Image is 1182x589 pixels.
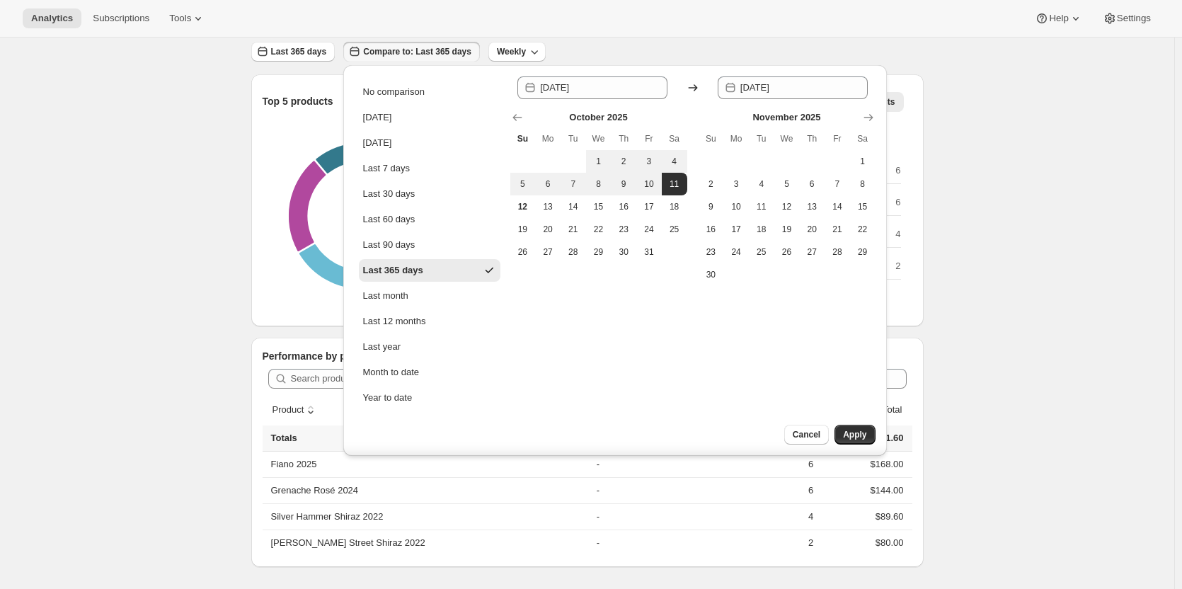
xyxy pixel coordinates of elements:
button: Thursday October 2 2025 [611,150,636,173]
div: No comparison [363,85,425,99]
th: Monday [535,127,561,150]
th: Friday [636,127,662,150]
th: Grenache Rosé 2024 [263,477,592,503]
span: Help [1049,13,1068,24]
th: Wednesday [774,127,800,150]
span: 2 [616,156,631,167]
span: 17 [729,224,743,235]
span: 30 [616,246,631,258]
button: Friday November 21 2025 [825,218,850,241]
button: Sunday November 2 2025 [699,173,724,195]
span: Tu [566,133,580,144]
span: Su [516,133,530,144]
td: - [592,477,694,503]
span: 19 [780,224,794,235]
button: Sunday October 5 2025 [510,173,536,195]
button: Tuesday November 11 2025 [749,195,774,218]
button: Monday October 13 2025 [535,195,561,218]
div: Last 365 days [363,263,423,278]
button: sort ascending byProduct [270,396,321,423]
th: Friday [825,127,850,150]
span: Settings [1117,13,1151,24]
span: 25 [667,224,682,235]
span: We [780,133,794,144]
button: Last 365 days [359,259,500,282]
span: 5 [516,178,530,190]
th: Thursday [799,127,825,150]
th: Saturday [662,127,687,150]
button: Thursday November 6 2025 [799,173,825,195]
span: 1 [592,156,606,167]
div: Month to date [363,365,420,379]
span: Fr [642,133,656,144]
button: Cancel [784,425,829,445]
span: Th [805,133,819,144]
span: 28 [830,246,844,258]
button: Wednesday November 19 2025 [774,218,800,241]
span: 17 [642,201,656,212]
button: Wednesday October 22 2025 [586,218,612,241]
th: Sunday [510,127,536,150]
span: 27 [805,246,819,258]
button: Monday November 17 2025 [723,218,749,241]
td: - [592,503,694,530]
button: Sunday October 19 2025 [510,218,536,241]
button: Tuesday October 28 2025 [561,241,586,263]
button: Tuesday November 18 2025 [749,218,774,241]
button: Saturday October 4 2025 [662,150,687,173]
th: Saturday [850,127,876,150]
button: Sunday October 26 2025 [510,241,536,263]
span: 7 [566,178,580,190]
span: 8 [592,178,606,190]
span: 18 [754,224,769,235]
button: Sunday November 23 2025 [699,241,724,263]
div: Year to date [363,391,413,405]
p: 2 [895,259,900,273]
button: Friday November 28 2025 [825,241,850,263]
div: Last 90 days [363,238,415,252]
span: 13 [541,201,555,212]
div: Last year [363,340,401,354]
span: 11 [667,178,682,190]
span: 9 [704,201,718,212]
button: Weekly [488,42,546,62]
span: 7 [830,178,844,190]
span: 15 [592,201,606,212]
button: Monday November 24 2025 [723,241,749,263]
span: 21 [830,224,844,235]
button: Wednesday November 26 2025 [774,241,800,263]
div: Last 12 months [363,314,426,328]
span: 8 [856,178,870,190]
button: Show previous month, September 2025 [507,108,527,127]
span: 12 [516,201,530,212]
button: Tuesday October 7 2025 [561,173,586,195]
span: Tools [169,13,191,24]
span: We [592,133,606,144]
button: Last month [359,285,500,307]
button: Today Sunday October 12 2025 [510,195,536,218]
th: [PERSON_NAME] Street Shiraz 2022 [263,530,592,556]
span: 28 [566,246,580,258]
th: Totals [263,425,592,452]
span: 12 [780,201,794,212]
button: Tools [161,8,214,28]
p: 4 [895,227,900,241]
th: Fiano 2025 [263,452,592,477]
span: 10 [642,178,656,190]
span: 25 [754,246,769,258]
button: Saturday November 29 2025 [850,241,876,263]
button: Tuesday October 21 2025 [561,218,586,241]
button: Wednesday November 12 2025 [774,195,800,218]
span: 20 [541,224,555,235]
span: 5 [780,178,794,190]
div: Last 30 days [363,187,415,201]
button: Friday October 24 2025 [636,218,662,241]
button: Thursday October 30 2025 [611,241,636,263]
span: Tu [754,133,769,144]
button: Subscriptions [84,8,158,28]
span: 26 [780,246,794,258]
span: Su [704,133,718,144]
span: Fr [830,133,844,144]
button: Last year [359,336,500,358]
td: $89.60 [817,503,912,530]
